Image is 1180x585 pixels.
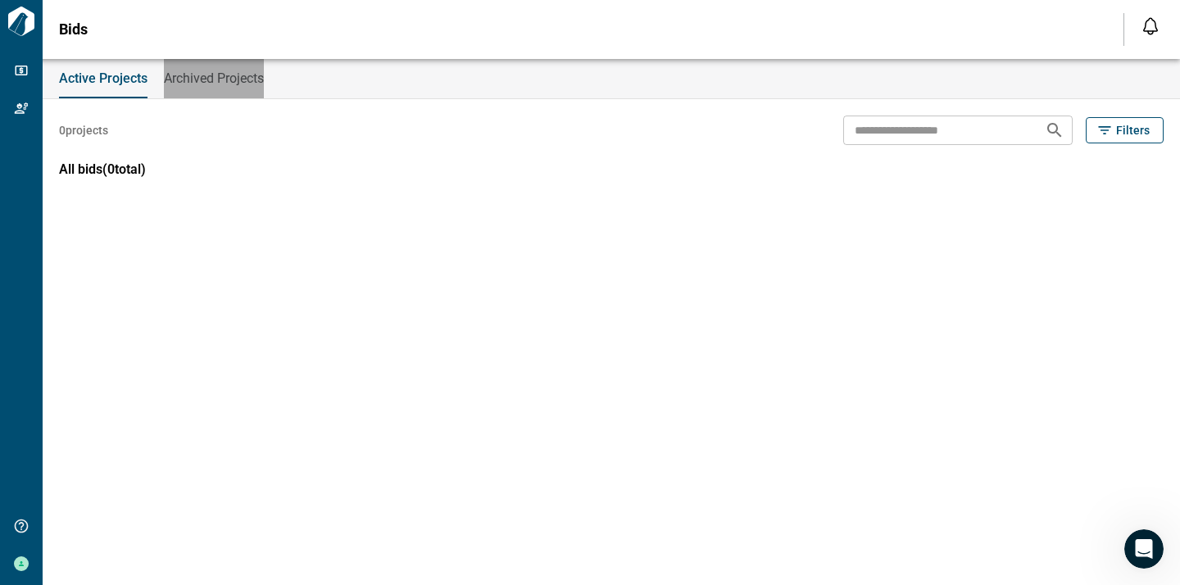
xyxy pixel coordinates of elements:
span: All bids ( 0 total) [59,161,146,177]
button: Filters [1086,117,1164,143]
iframe: Intercom live chat [1124,529,1164,569]
span: Bids [59,21,88,38]
span: Active Projects [59,70,147,87]
span: Archived Projects [164,70,264,87]
span: 0 projects [59,122,108,138]
div: base tabs [43,59,1180,98]
span: Filters [1116,122,1150,138]
button: Open notification feed [1137,13,1164,39]
button: Search projects [1038,114,1071,147]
